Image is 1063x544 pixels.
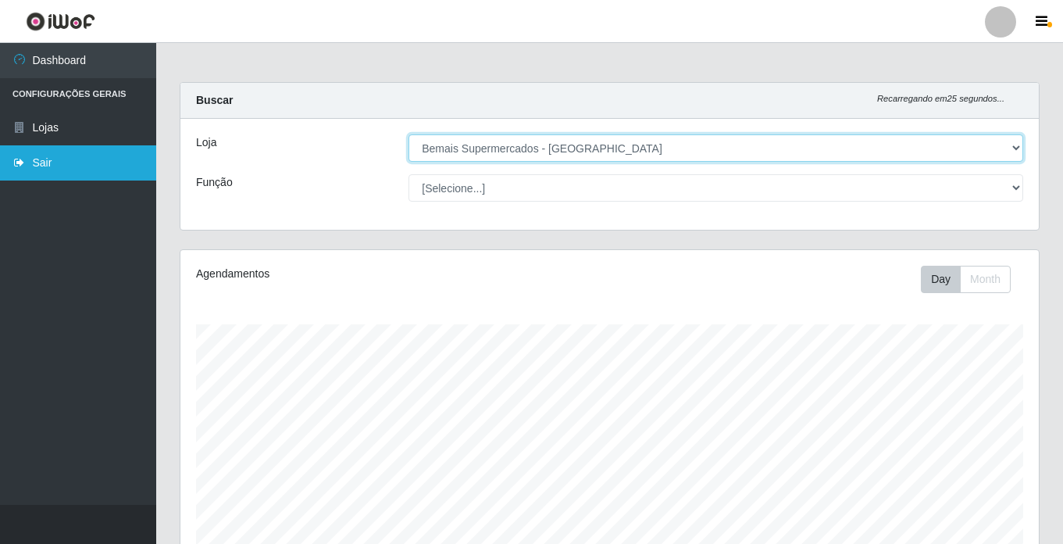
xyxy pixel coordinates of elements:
button: Day [921,266,961,293]
img: CoreUI Logo [26,12,95,31]
i: Recarregando em 25 segundos... [877,94,1004,103]
button: Month [960,266,1011,293]
label: Função [196,174,233,191]
div: Agendamentos [196,266,527,282]
div: Toolbar with button groups [921,266,1023,293]
label: Loja [196,134,216,151]
strong: Buscar [196,94,233,106]
div: First group [921,266,1011,293]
